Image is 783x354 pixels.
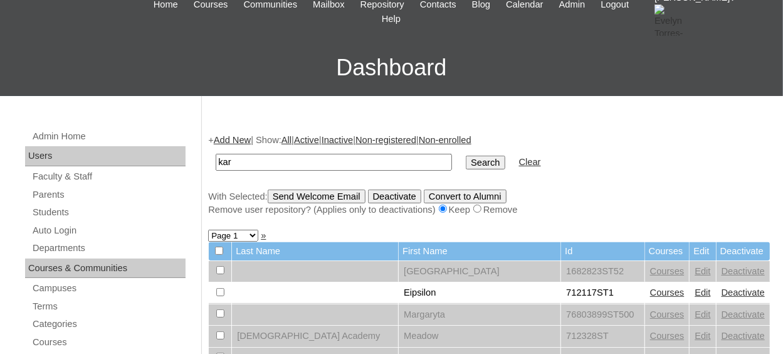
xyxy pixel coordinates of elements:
[31,240,186,256] a: Departments
[419,135,471,145] a: Non-enrolled
[695,266,710,276] a: Edit
[322,135,354,145] a: Inactive
[654,4,686,36] img: Evelyn Torres-Lopez
[650,266,685,276] a: Courses
[261,230,266,240] a: »
[31,223,186,239] a: Auto Login
[717,242,770,260] td: Deactivate
[466,156,505,169] input: Search
[722,266,765,276] a: Deactivate
[25,259,186,279] div: Courses & Communities
[382,12,401,26] span: Help
[6,40,777,96] h3: Dashboard
[31,187,186,203] a: Parents
[561,242,644,260] td: Id
[690,242,715,260] td: Edit
[268,190,365,203] input: Send Welcome Email
[519,157,541,167] a: Clear
[695,309,710,319] a: Edit
[399,261,560,282] td: [GEOGRAPHIC_DATA]
[561,326,644,347] td: 712328ST
[31,316,186,332] a: Categories
[561,304,644,326] td: 76803899ST500
[281,135,292,145] a: All
[208,134,770,217] div: + | Show: | | | |
[695,331,710,341] a: Edit
[294,135,319,145] a: Active
[399,242,560,260] td: First Name
[722,309,765,319] a: Deactivate
[376,12,407,26] a: Help
[650,331,685,341] a: Courses
[722,287,765,298] a: Deactivate
[31,205,186,220] a: Students
[561,282,644,304] td: 712117ST1
[650,287,685,298] a: Courses
[650,309,685,319] a: Courses
[208,203,770,217] div: Remove user repository? (Applies only to deactivations) Keep Remove
[645,242,690,260] td: Courses
[355,135,416,145] a: Non-registered
[424,190,507,203] input: Convert to Alumni
[31,335,186,350] a: Courses
[561,261,644,282] td: 1682823ST52
[399,326,560,347] td: Meadow
[399,304,560,326] td: Margaryta
[31,281,186,296] a: Campuses
[31,299,186,314] a: Terms
[368,190,421,203] input: Deactivate
[208,190,770,217] div: With Selected:
[399,282,560,304] td: Eipsilon
[25,146,186,166] div: Users
[695,287,710,298] a: Edit
[232,326,398,347] td: [DEMOGRAPHIC_DATA] Academy
[31,129,186,144] a: Admin Home
[31,169,186,185] a: Faculty & Staff
[232,242,398,260] td: Last Name
[214,135,251,145] a: Add New
[722,331,765,341] a: Deactivate
[216,154,452,171] input: Search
